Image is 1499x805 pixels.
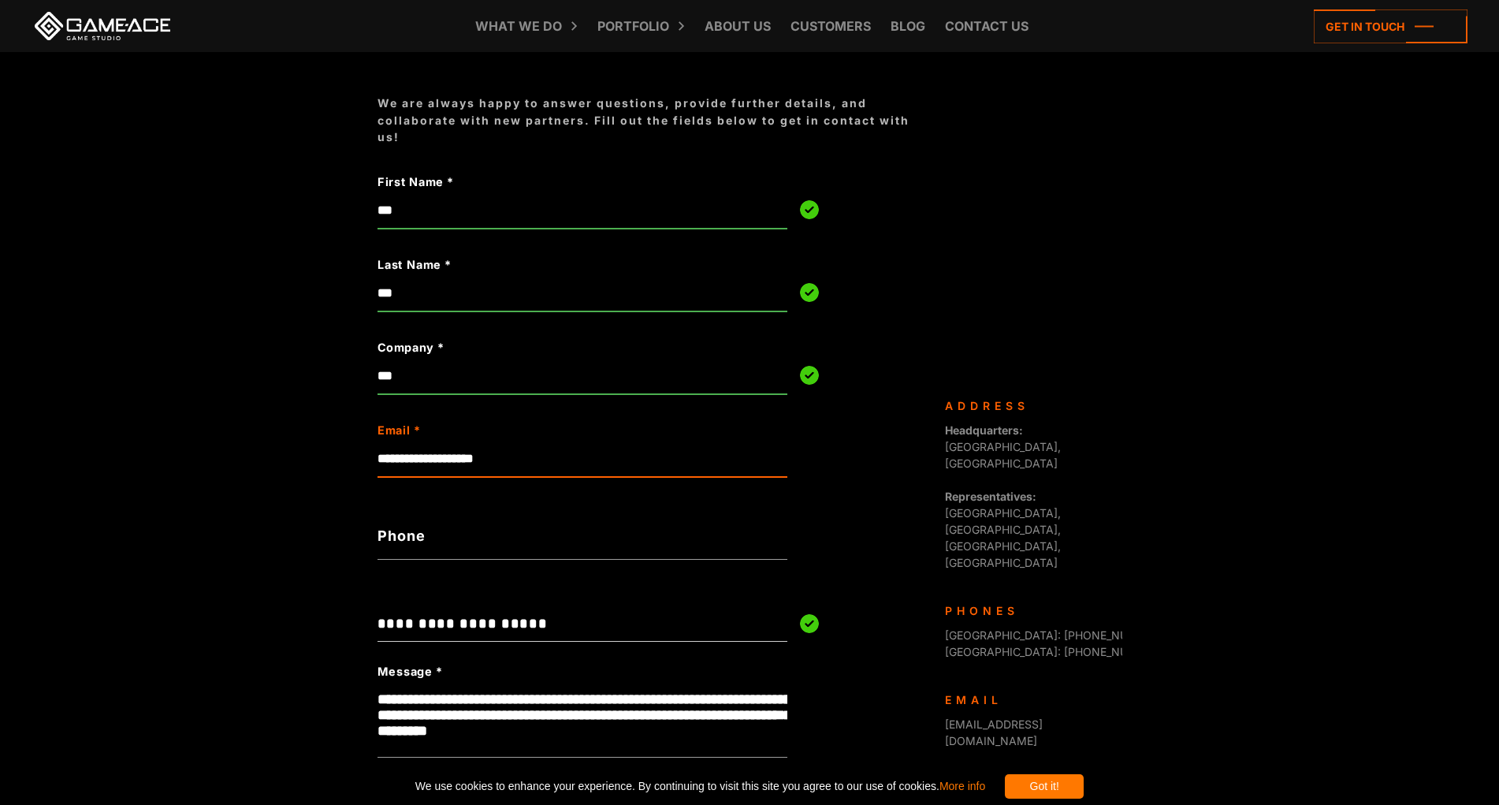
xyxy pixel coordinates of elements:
span: We use cookies to enhance your experience. By continuing to visit this site you agree to our use ... [415,774,985,799]
div: Got it! [1005,774,1084,799]
label: Email * [378,422,705,439]
span: [GEOGRAPHIC_DATA], [GEOGRAPHIC_DATA], [GEOGRAPHIC_DATA], [GEOGRAPHIC_DATA] [945,490,1061,569]
div: Email [945,691,1110,708]
div: Address [945,397,1110,414]
span: [GEOGRAPHIC_DATA], [GEOGRAPHIC_DATA] [945,423,1061,470]
label: Company * [378,339,705,356]
a: [EMAIL_ADDRESS][DOMAIN_NAME] [945,717,1043,747]
div: We are always happy to answer questions, provide further details, and collaborate with new partne... [378,95,929,145]
a: More info [939,780,985,792]
span: [GEOGRAPHIC_DATA]: [PHONE_NUMBER] [945,645,1162,658]
div: Phones [945,602,1110,619]
label: Phone [378,525,787,546]
a: Get in touch [1314,9,1467,43]
label: Message * [378,663,442,680]
label: First Name * [378,173,705,191]
span: [GEOGRAPHIC_DATA]: [PHONE_NUMBER] [945,628,1162,642]
strong: Representatives: [945,490,1036,503]
strong: Headquarters: [945,423,1023,437]
label: Last Name * [378,256,705,274]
